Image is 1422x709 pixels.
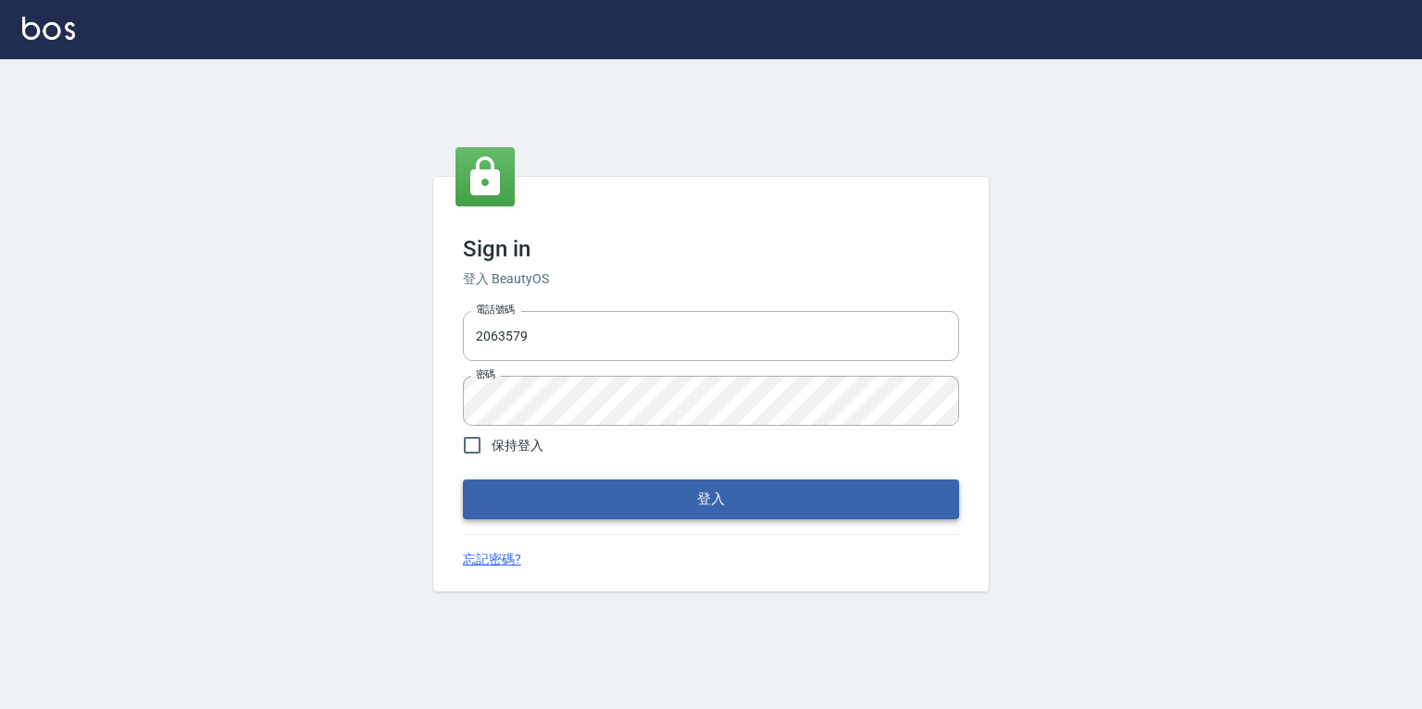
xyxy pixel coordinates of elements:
h3: Sign in [463,236,959,262]
span: 保持登入 [492,436,543,455]
label: 密碼 [476,367,495,381]
img: Logo [22,17,75,40]
h6: 登入 BeautyOS [463,269,959,289]
button: 登入 [463,479,959,518]
a: 忘記密碼? [463,550,521,569]
label: 電話號碼 [476,303,515,317]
